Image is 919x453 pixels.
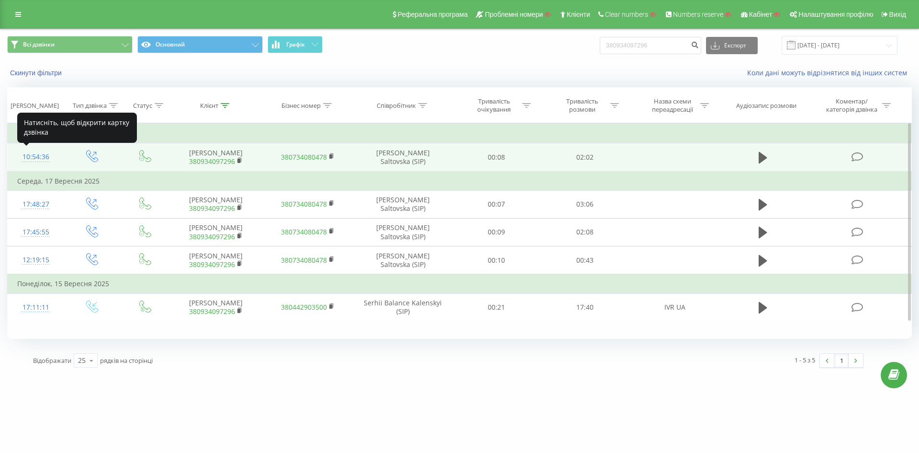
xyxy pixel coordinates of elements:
a: 380442903500 [281,302,327,312]
td: Середа, 17 Вересня 2025 [8,172,912,191]
td: 17:40 [540,293,628,321]
button: Основний [137,36,263,53]
span: Clear numbers [605,11,648,18]
span: Numbers reserve [673,11,723,18]
span: Графік [286,41,305,48]
a: Коли дані можуть відрізнятися вiд інших систем [747,68,912,77]
div: 12:19:15 [17,251,55,269]
td: [PERSON_NAME] Saltovska (SIP) [353,246,452,275]
a: 380934097296 [189,232,235,241]
div: 25 [78,356,86,365]
a: 1 [834,354,849,367]
div: Тривалість очікування [469,97,520,114]
a: 380734080478 [281,152,327,162]
td: IVR UA [629,293,721,321]
span: Вихід [889,11,906,18]
div: Співробітник [377,102,416,110]
td: 02:08 [540,218,628,246]
button: Скинути фільтри [7,69,67,77]
span: Клієнти [567,11,590,18]
div: Клієнт [200,102,218,110]
a: 380734080478 [281,227,327,236]
div: Тривалість розмови [557,97,608,114]
div: Статус [133,102,152,110]
span: рядків на сторінці [100,356,153,365]
td: 03:06 [540,190,628,218]
a: 380934097296 [189,260,235,269]
td: [PERSON_NAME] [170,293,262,321]
td: [PERSON_NAME] [170,246,262,275]
td: Serhii Balance Kalenskyi (SIP) [353,293,452,321]
span: Реферальна програма [398,11,468,18]
div: Бізнес номер [281,102,321,110]
button: Графік [268,36,323,53]
a: 380934097296 [189,307,235,316]
a: 380734080478 [281,199,327,209]
span: Всі дзвінки [23,41,55,48]
button: Всі дзвінки [7,36,133,53]
a: 380934097296 [189,204,235,213]
td: 02:02 [540,143,628,172]
input: Пошук за номером [600,37,701,54]
div: Назва схеми переадресації [647,97,698,114]
span: Відображати [33,356,71,365]
div: 10:54:36 [17,148,55,166]
td: Понеділок, 15 Вересня 2025 [8,274,912,293]
a: 380934097296 [189,157,235,166]
td: [PERSON_NAME] [170,218,262,246]
div: 17:48:27 [17,195,55,214]
td: 00:09 [452,218,540,246]
td: 00:43 [540,246,628,275]
td: [PERSON_NAME] Saltovska (SIP) [353,143,452,172]
div: 17:11:11 [17,298,55,317]
div: Коментар/категорія дзвінка [824,97,880,114]
td: [PERSON_NAME] [170,143,262,172]
div: Аудіозапис розмови [736,102,796,110]
td: 00:07 [452,190,540,218]
td: П’ятниця, 19 Вересня 2025 [8,124,912,143]
span: Налаштування профілю [798,11,873,18]
div: Тип дзвінка [73,102,107,110]
a: 380734080478 [281,256,327,265]
div: 17:45:55 [17,223,55,242]
div: 1 - 5 з 5 [795,355,815,365]
td: [PERSON_NAME] Saltovska (SIP) [353,218,452,246]
td: [PERSON_NAME] [170,190,262,218]
div: [PERSON_NAME] [11,102,59,110]
td: 00:21 [452,293,540,321]
div: Натисніть, щоб відкрити картку дзвінка [17,113,137,143]
button: Експорт [706,37,758,54]
span: Кабінет [749,11,773,18]
td: 00:10 [452,246,540,275]
td: [PERSON_NAME] Saltovska (SIP) [353,190,452,218]
span: Проблемні номери [485,11,543,18]
td: 00:08 [452,143,540,172]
